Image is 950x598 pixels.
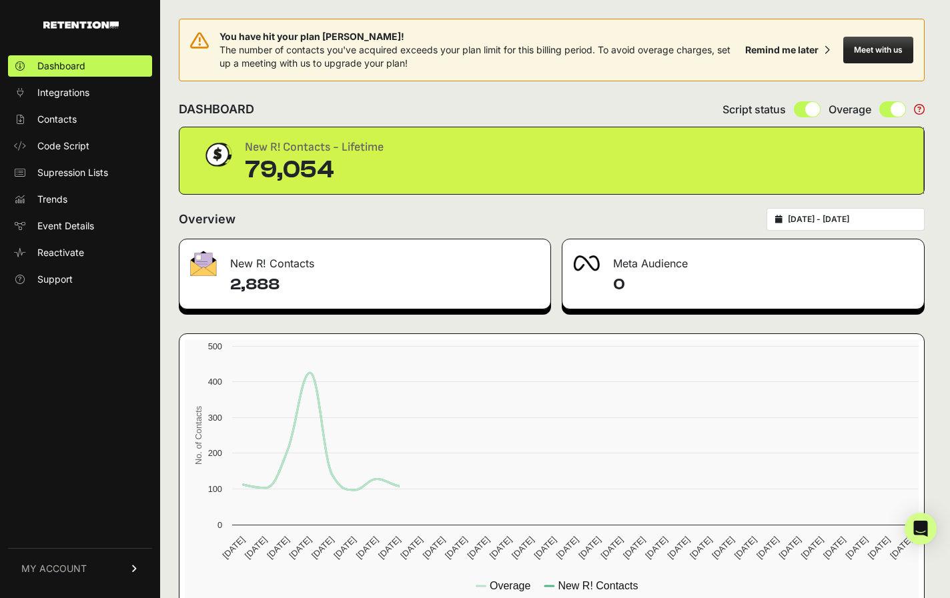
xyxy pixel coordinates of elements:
[576,535,602,561] text: [DATE]
[310,535,336,561] text: [DATE]
[208,341,222,351] text: 500
[905,513,937,545] div: Open Intercom Messenger
[208,448,222,458] text: 200
[843,535,869,561] text: [DATE]
[21,562,87,575] span: MY ACCOUNT
[558,580,638,591] text: New R! Contacts
[465,535,491,561] text: [DATE]
[8,55,152,77] a: Dashboard
[37,59,85,73] span: Dashboard
[245,138,384,157] div: New R! Contacts - Lifetime
[219,30,740,43] span: You have hit your plan [PERSON_NAME]!
[510,535,536,561] text: [DATE]
[37,86,89,99] span: Integrations
[37,139,89,153] span: Code Script
[288,535,314,561] text: [DATE]
[843,37,913,63] button: Meet with us
[488,535,514,561] text: [DATE]
[179,100,254,119] h2: DASHBOARD
[37,219,94,233] span: Event Details
[643,535,669,561] text: [DATE]
[8,82,152,103] a: Integrations
[8,189,152,210] a: Trends
[354,535,380,561] text: [DATE]
[208,377,222,387] text: 400
[8,162,152,183] a: Supression Lists
[179,239,550,279] div: New R! Contacts
[37,193,67,206] span: Trends
[443,535,469,561] text: [DATE]
[599,535,625,561] text: [DATE]
[421,535,447,561] text: [DATE]
[37,166,108,179] span: Supression Lists
[866,535,892,561] text: [DATE]
[8,109,152,130] a: Contacts
[8,135,152,157] a: Code Script
[221,535,247,561] text: [DATE]
[710,535,736,561] text: [DATE]
[208,484,222,494] text: 100
[562,239,924,279] div: Meta Audience
[230,274,540,295] h4: 2,888
[43,21,119,29] img: Retention.com
[532,535,558,561] text: [DATE]
[745,43,819,57] div: Remind me later
[688,535,714,561] text: [DATE]
[799,535,825,561] text: [DATE]
[829,101,871,117] span: Overage
[265,535,291,561] text: [DATE]
[8,242,152,263] a: Reactivate
[245,157,384,183] div: 79,054
[190,251,217,276] img: fa-envelope-19ae18322b30453b285274b1b8af3d052b27d846a4fbe8435d1a52b978f639a2.png
[398,535,424,561] text: [DATE]
[179,210,235,229] h2: Overview
[888,535,914,561] text: [DATE]
[217,520,222,530] text: 0
[8,548,152,589] a: MY ACCOUNT
[621,535,647,561] text: [DATE]
[490,580,530,591] text: Overage
[777,535,803,561] text: [DATE]
[613,274,913,295] h4: 0
[733,535,759,561] text: [DATE]
[821,535,847,561] text: [DATE]
[554,535,580,561] text: [DATE]
[332,535,358,561] text: [DATE]
[243,535,269,561] text: [DATE]
[8,269,152,290] a: Support
[755,535,781,561] text: [DATE]
[573,255,600,271] img: fa-meta-2f981b61bb99beabf952f7030308934f19ce035c18b003e963880cc3fabeebb7.png
[740,38,835,62] button: Remind me later
[37,113,77,126] span: Contacts
[208,413,222,423] text: 300
[193,406,203,465] text: No. of Contacts
[219,44,731,69] span: The number of contacts you've acquired exceeds your plan limit for this billing period. To avoid ...
[37,273,73,286] span: Support
[201,138,234,171] img: dollar-coin-05c43ed7efb7bc0c12610022525b4bbbb207c7efeef5aecc26f025e68dcafac9.png
[8,215,152,237] a: Event Details
[37,246,84,259] span: Reactivate
[666,535,692,561] text: [DATE]
[723,101,786,117] span: Script status
[376,535,402,561] text: [DATE]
